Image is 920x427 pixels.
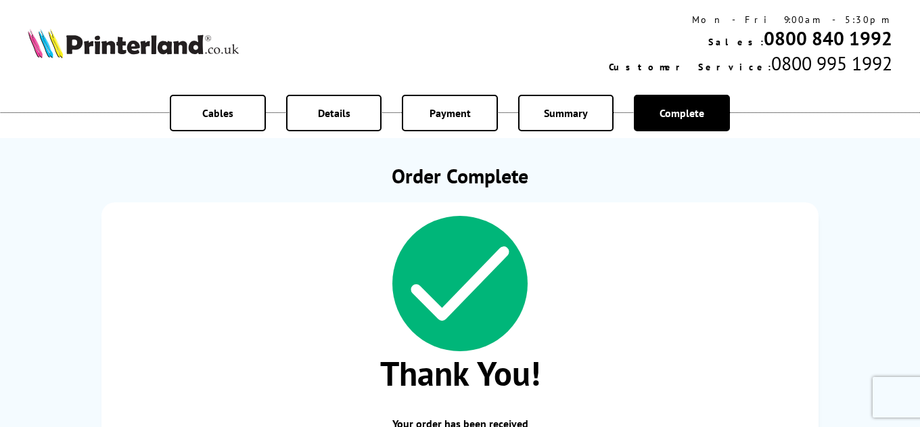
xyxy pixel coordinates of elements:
[318,106,350,120] span: Details
[430,106,471,120] span: Payment
[544,106,588,120] span: Summary
[28,28,239,58] img: Printerland Logo
[609,61,771,73] span: Customer Service:
[660,106,704,120] span: Complete
[708,36,764,48] span: Sales:
[115,351,805,395] span: Thank You!
[609,14,892,26] div: Mon - Fri 9:00am - 5:30pm
[101,162,819,189] h1: Order Complete
[764,26,892,51] a: 0800 840 1992
[202,106,233,120] span: Cables
[771,51,892,76] span: 0800 995 1992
